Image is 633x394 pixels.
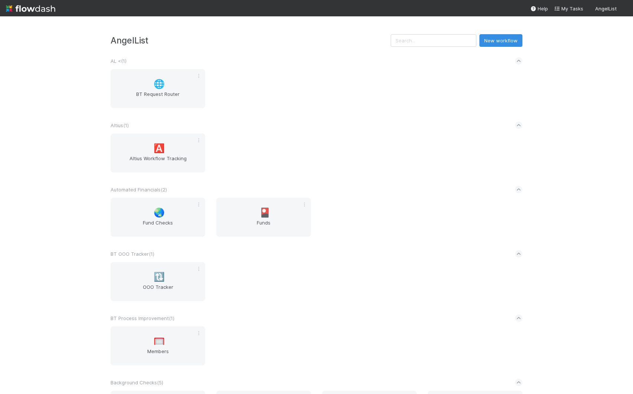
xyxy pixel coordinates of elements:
img: avatar_5d1523cf-d377-42ee-9d1c-1d238f0f126b.png [620,5,627,13]
span: My Tasks [554,6,583,12]
span: Altius ( 1 ) [111,122,129,128]
a: My Tasks [554,5,583,12]
span: BT Process Improvement ( 1 ) [111,315,174,321]
div: Help [530,5,548,12]
span: Automated Financials ( 2 ) [111,187,167,193]
span: OOO Tracker [114,283,202,298]
span: BT Request Router [114,90,202,105]
span: 🌏 [154,208,165,217]
span: Funds [219,219,308,234]
a: 🅰️Altius Workflow Tracking [111,133,205,172]
a: 🌏Fund Checks [111,198,205,237]
img: logo-inverted-e16ddd16eac7371096b0.svg [6,2,55,15]
span: Members [114,348,202,362]
span: Background Checks ( 5 ) [111,380,163,385]
span: AL < ( 1 ) [111,58,127,64]
button: New workflow [479,34,522,47]
span: BT OOO Tracker ( 1 ) [111,251,154,257]
a: 🥅Members [111,326,205,365]
input: Search... [391,34,476,47]
span: AngelList [595,6,617,12]
a: 🎴Funds [216,198,311,237]
span: Altius Workflow Tracking [114,155,202,169]
a: 🔃OOO Tracker [111,262,205,301]
span: 🎴 [259,208,270,217]
span: 🥅 [154,336,165,346]
span: 🔃 [154,272,165,282]
span: 🌐 [154,79,165,89]
a: 🌐BT Request Router [111,69,205,108]
h3: AngelList [111,35,391,45]
span: 🅰️ [154,143,165,153]
span: Fund Checks [114,219,202,234]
